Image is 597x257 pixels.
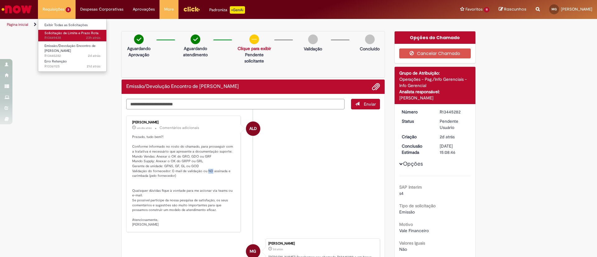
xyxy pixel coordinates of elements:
p: Concluído [360,46,380,52]
a: Página inicial [7,22,28,27]
div: [PERSON_NAME] [268,242,377,246]
img: check-circle-green.png [134,34,144,44]
span: Não [399,246,407,252]
p: Aguardando Aprovação [124,45,153,58]
dt: Status [397,118,435,124]
span: More [164,6,174,12]
span: Erro Retenção [44,59,67,64]
span: MG [552,7,557,11]
span: R13361125 [44,64,100,69]
span: 2d atrás [88,53,100,58]
p: Pendente solicitante [238,52,271,64]
textarea: Digite sua mensagem aqui... [126,99,345,109]
div: Analista responsável: [399,89,471,95]
a: Aberto R13445282 : Emissão/Devolução Encontro de Contas Fornecedor [38,43,107,56]
div: [PERSON_NAME] [399,95,471,101]
a: Aberto R13449438 : Solicitação de Limite e Prazo Rota [38,30,107,41]
img: img-circle-grey.png [365,34,375,44]
span: Enviar [364,101,376,107]
dt: Conclusão Estimada [397,143,435,155]
div: 25/08/2025 16:08:43 [440,134,469,140]
b: Tipo de solicitação [399,203,436,209]
ul: Requisições [38,19,107,72]
span: Rascunhos [504,6,526,12]
a: Rascunhos [499,7,526,12]
b: SAP Interim [399,184,422,190]
div: Grupo de Atribuição: [399,70,471,76]
span: um dia atrás [137,126,152,130]
div: R13445282 [440,109,469,115]
span: s4 [399,190,404,196]
a: Aberto R13361125 : Erro Retenção [38,58,107,70]
dt: Criação [397,134,435,140]
span: Requisições [43,6,64,12]
span: Solicitação de Limite e Prazo Rota [44,31,99,35]
dt: Número [397,109,435,115]
span: Despesas Corporativas [80,6,123,12]
span: Emissão [399,209,415,215]
span: Favoritos [465,6,483,12]
time: 25/08/2025 16:08:44 [88,53,100,58]
p: Prezado, tudo bem?! Conforme informado no rosto do chamado, para prosseguir com a tratativa é nec... [132,135,236,227]
img: img-circle-grey.png [308,34,318,44]
b: Valores Iguais [399,240,425,246]
time: 25/08/2025 16:08:43 [273,247,283,251]
div: Pendente Usuário [440,118,469,131]
div: Andressa Luiza Da Silva [246,122,260,136]
ul: Trilhas de página [5,19,393,30]
b: Motivo [399,222,413,227]
h2: Emissão/Devolução Encontro de Contas Fornecedor Histórico de tíquete [126,84,239,89]
span: Aprovações [133,6,155,12]
span: 2d atrás [273,247,283,251]
button: Enviar [351,99,380,109]
span: 11 [484,7,489,12]
span: Emissão/Devolução Encontro de [PERSON_NAME] [44,44,95,53]
span: ALD [249,121,257,136]
img: circle-minus.png [249,34,259,44]
time: 26/08/2025 16:19:50 [86,35,100,40]
small: Comentários adicionais [160,125,199,131]
div: Operações - Pag./Info Gerenciais - Info Gerencial [399,76,471,89]
div: [DATE] 15:08:46 [440,143,469,155]
span: R13445282 [44,53,100,58]
button: Adicionar anexos [372,83,380,91]
img: check-circle-green.png [191,34,200,44]
span: 21d atrás [87,64,100,69]
span: 23h atrás [86,35,100,40]
span: 2d atrás [440,134,455,140]
span: R13449438 [44,35,100,40]
button: Cancelar Chamado [399,48,471,58]
p: +GenAi [230,6,245,14]
img: ServiceNow [1,3,33,16]
span: Vale Financeiro [399,228,429,233]
a: Exibir Todas as Solicitações [38,22,107,29]
div: [PERSON_NAME] [132,121,236,124]
p: Aguardando atendimento [181,45,210,58]
div: Padroniza [209,6,245,14]
p: Validação [304,46,322,52]
time: 25/08/2025 16:08:43 [440,134,455,140]
a: Clique para exibir [238,46,271,51]
span: [PERSON_NAME] [561,7,592,12]
time: 06/08/2025 17:03:14 [87,64,100,69]
span: 3 [66,7,71,12]
img: click_logo_yellow_360x200.png [183,4,200,14]
div: Opções do Chamado [395,31,476,44]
